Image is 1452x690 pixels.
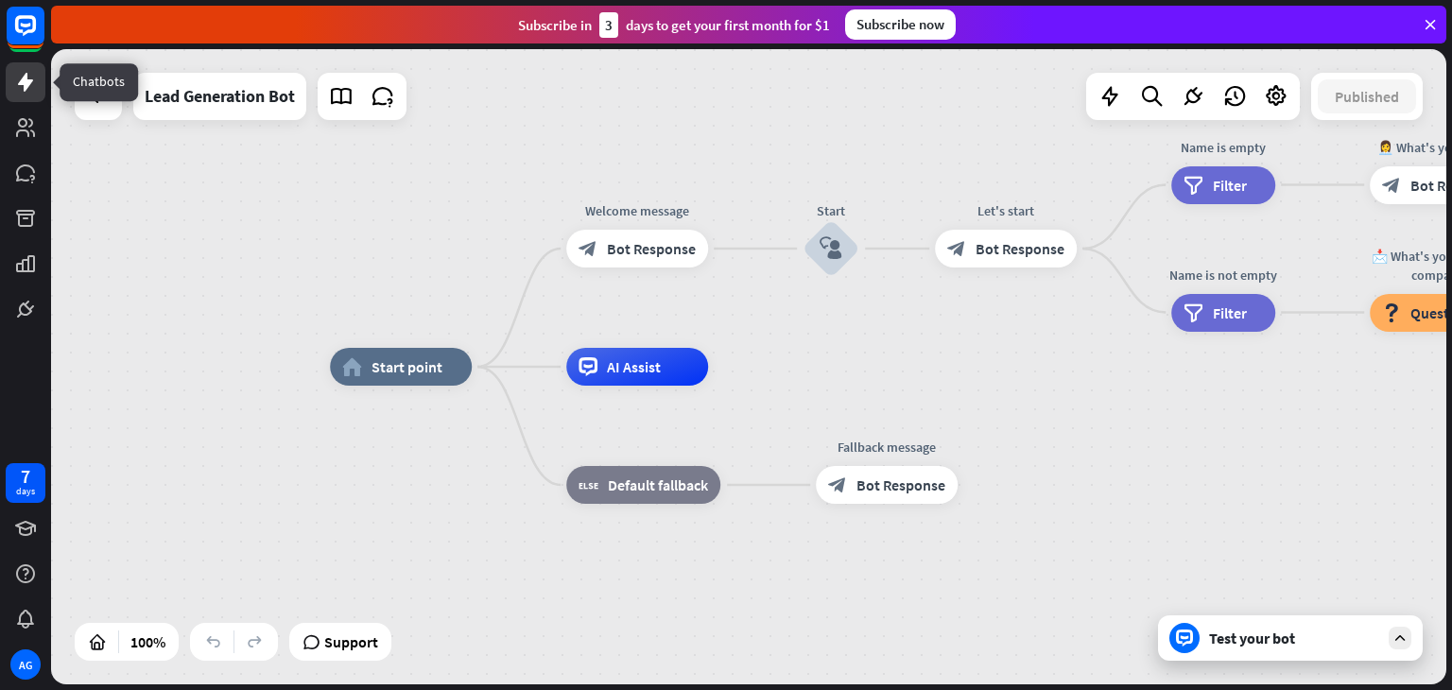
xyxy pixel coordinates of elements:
div: 100% [125,627,171,657]
span: Bot Response [856,475,945,494]
div: Let's start [921,201,1091,220]
span: Support [324,627,378,657]
div: Subscribe in days to get your first month for $1 [518,12,830,38]
i: block_bot_response [579,239,597,258]
div: Subscribe now [845,9,956,40]
a: 7 days [6,463,45,503]
i: block_bot_response [947,239,966,258]
i: home_2 [342,357,362,376]
div: Lead Generation Bot [145,73,295,120]
i: block_bot_response [1382,176,1401,195]
div: Welcome message [552,201,722,220]
i: filter [1184,303,1203,322]
div: Test your bot [1209,629,1379,647]
span: Bot Response [976,239,1064,258]
div: 3 [599,12,618,38]
div: Name is empty [1157,138,1289,157]
i: block_question [1382,303,1401,322]
div: Name is not empty [1157,266,1289,285]
button: Published [1318,79,1416,113]
span: AI Assist [607,357,661,376]
i: block_user_input [820,237,842,260]
i: block_bot_response [828,475,847,494]
div: AG [10,649,41,680]
div: Start [774,201,888,220]
span: Filter [1213,303,1247,322]
div: 7 [21,468,30,485]
div: days [16,485,35,498]
i: block_fallback [579,475,598,494]
span: Start point [372,357,442,376]
div: Fallback message [802,438,972,457]
span: Filter [1213,176,1247,195]
span: Bot Response [607,239,696,258]
button: Open LiveChat chat widget [15,8,72,64]
i: filter [1184,176,1203,195]
span: Default fallback [608,475,708,494]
